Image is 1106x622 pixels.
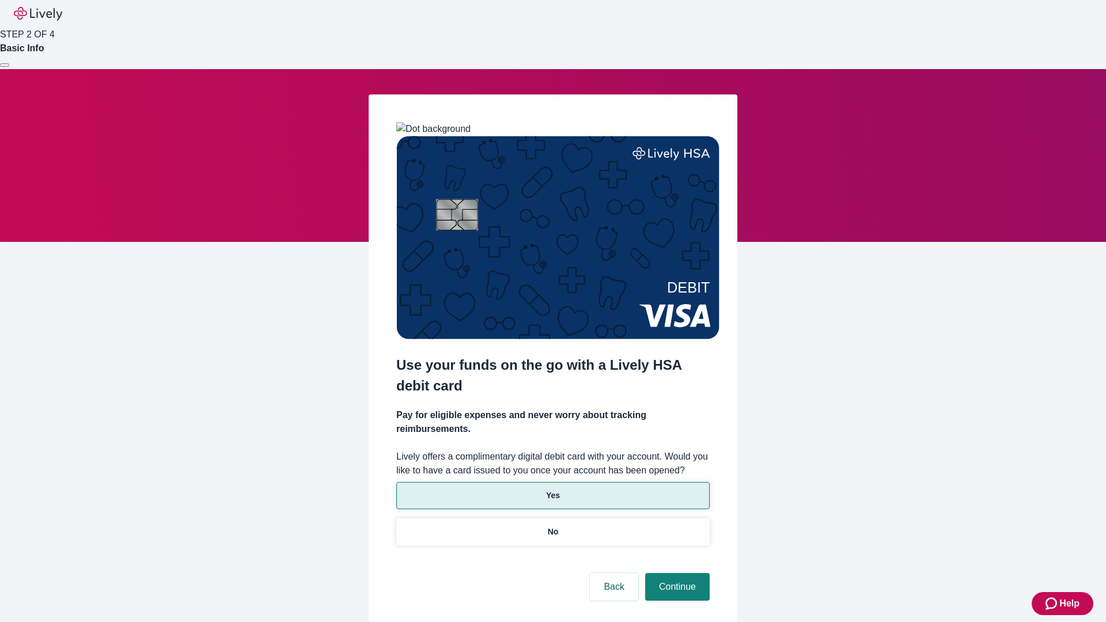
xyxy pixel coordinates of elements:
[396,408,710,436] h4: Pay for eligible expenses and never worry about tracking reimbursements.
[396,518,710,545] button: No
[396,450,710,477] label: Lively offers a complimentary digital debit card with your account. Would you like to have a card...
[590,573,638,601] button: Back
[645,573,710,601] button: Continue
[396,122,471,136] img: Dot background
[396,482,710,509] button: Yes
[396,136,719,339] img: Debit card
[396,355,710,396] h2: Use your funds on the go with a Lively HSA debit card
[546,490,560,502] p: Yes
[548,526,559,538] p: No
[14,7,62,21] img: Lively
[1032,592,1093,615] button: Zendesk support iconHelp
[1046,597,1059,610] svg: Zendesk support icon
[1059,597,1080,610] span: Help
